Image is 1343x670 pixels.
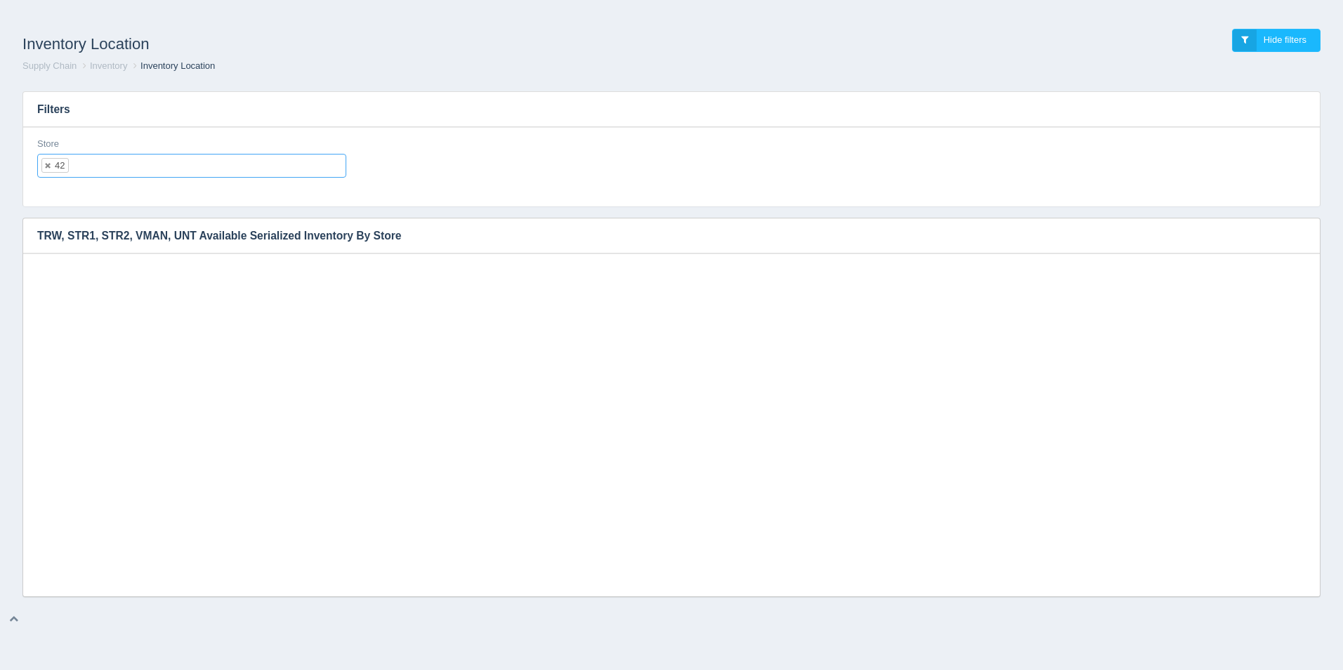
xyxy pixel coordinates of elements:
[23,218,1299,254] h3: TRW, STR1, STR2, VMAN, UNT Available Serialized Inventory By Store
[130,60,215,73] li: Inventory Location
[1232,29,1321,52] a: Hide filters
[37,138,59,151] label: Store
[22,29,671,60] h1: Inventory Location
[22,60,77,71] a: Supply Chain
[23,92,1320,127] h3: Filters
[1264,34,1306,45] span: Hide filters
[90,60,127,71] a: Inventory
[55,161,65,170] div: 42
